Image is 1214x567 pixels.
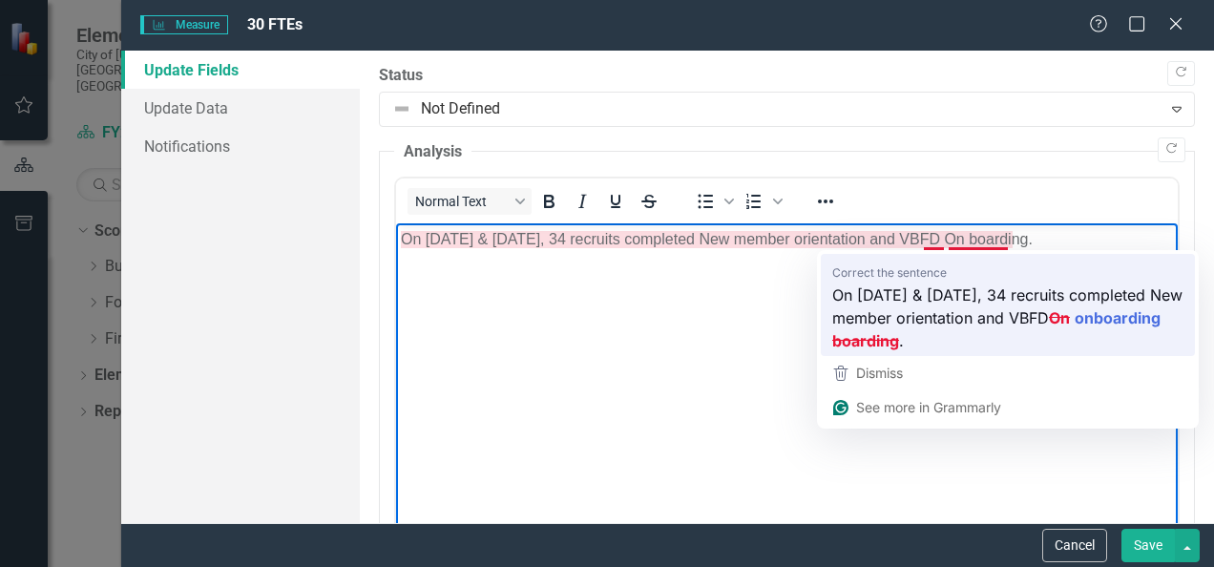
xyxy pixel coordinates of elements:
iframe: Rich Text Area [396,223,1178,556]
button: Block Normal Text [408,188,532,215]
span: Measure [140,15,227,34]
button: Bold [533,188,565,215]
a: Notifications [121,127,360,165]
label: Status [379,65,1195,87]
span: 30 FTEs [247,15,303,33]
button: Strikethrough [633,188,665,215]
button: Reveal or hide additional toolbar items [809,188,842,215]
button: Save [1121,529,1175,562]
legend: Analysis [394,141,471,163]
button: Cancel [1042,529,1107,562]
a: Update Fields [121,51,360,89]
div: Bullet list [689,188,737,215]
a: Update Data [121,89,360,127]
button: Italic [566,188,598,215]
button: Underline [599,188,632,215]
span: Normal Text [415,194,509,209]
div: Numbered list [738,188,785,215]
